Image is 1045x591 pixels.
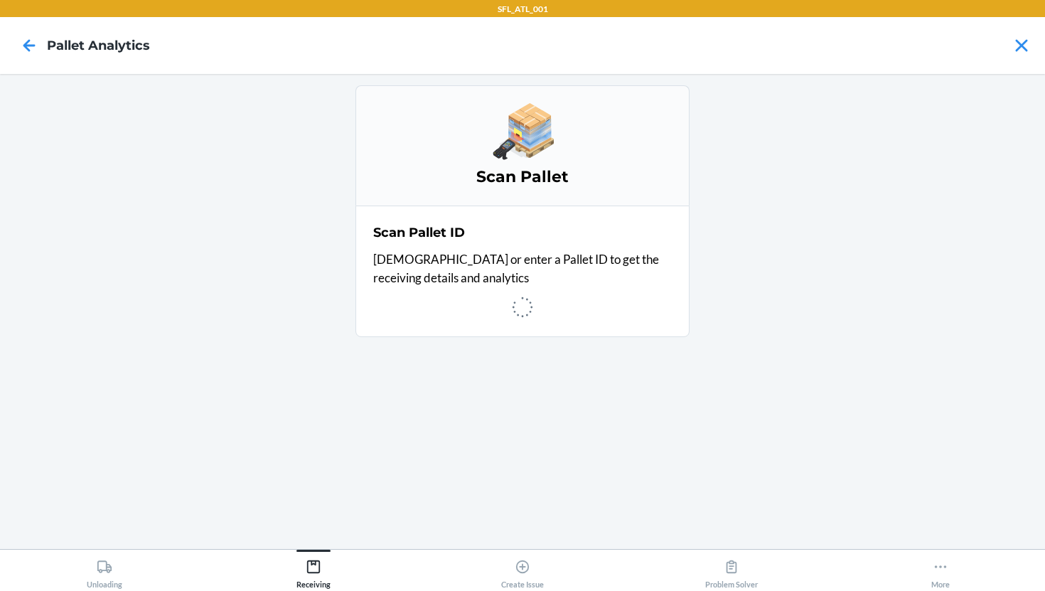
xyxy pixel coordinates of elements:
h4: Pallet Analytics [47,36,150,55]
div: Create Issue [501,553,544,589]
p: [DEMOGRAPHIC_DATA] or enter a Pallet ID to get the receiving details and analytics [373,250,672,287]
h3: Scan Pallet [373,166,672,188]
button: Receiving [209,550,418,589]
div: More [931,553,950,589]
div: Problem Solver [705,553,758,589]
button: Problem Solver [627,550,836,589]
div: Unloading [87,553,122,589]
button: Create Issue [418,550,627,589]
div: Receiving [296,553,331,589]
p: SFL_ATL_001 [498,3,548,16]
h2: Scan Pallet ID [373,223,465,242]
button: More [836,550,1045,589]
